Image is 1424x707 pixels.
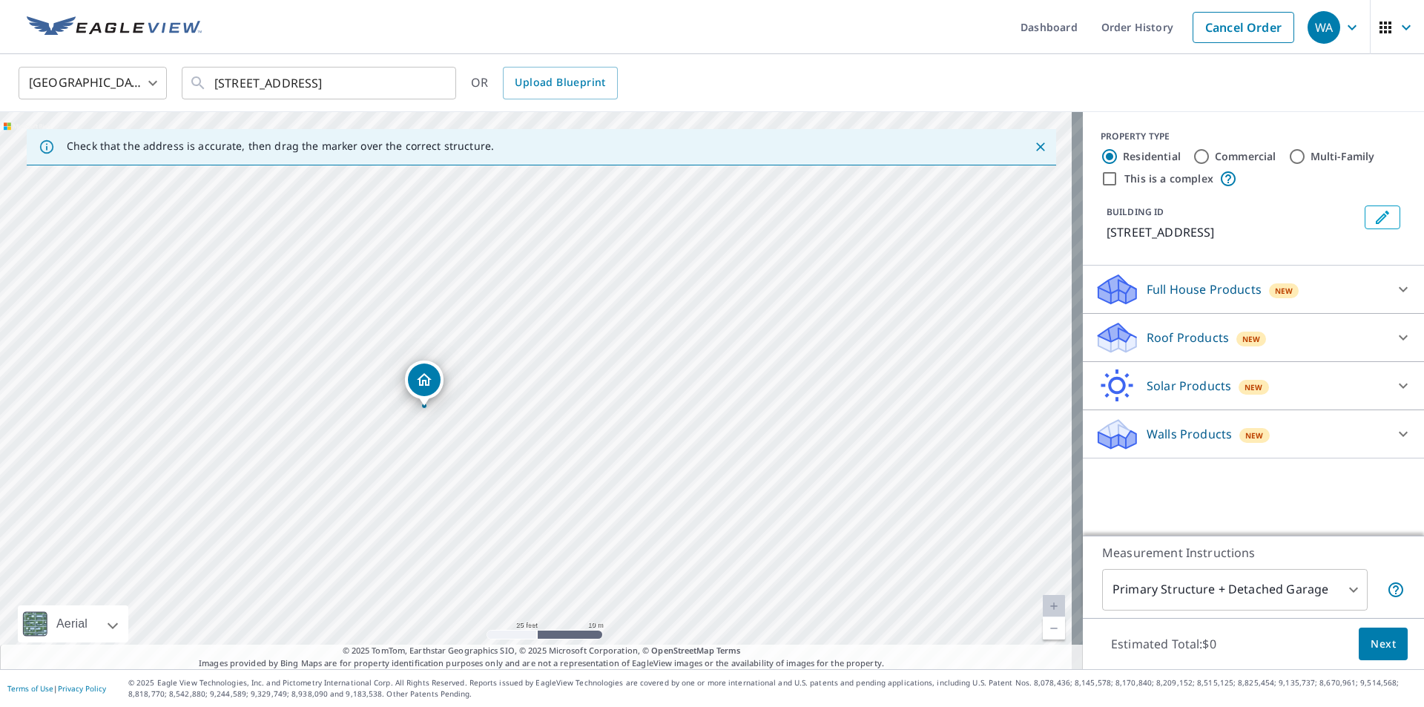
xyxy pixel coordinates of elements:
[18,605,128,642] div: Aerial
[1043,595,1065,617] a: Current Level 20, Zoom In Disabled
[52,605,92,642] div: Aerial
[67,139,494,153] p: Check that the address is accurate, then drag the marker over the correct structure.
[1095,272,1412,307] div: Full House ProductsNew
[1147,329,1229,346] p: Roof Products
[1308,11,1340,44] div: WA
[1124,171,1213,186] label: This is a complex
[7,684,106,693] p: |
[1102,544,1405,562] p: Measurement Instructions
[128,677,1417,700] p: © 2025 Eagle View Technologies, Inc. and Pictometry International Corp. All Rights Reserved. Repo...
[1242,333,1261,345] span: New
[27,16,202,39] img: EV Logo
[1123,149,1181,164] label: Residential
[1359,628,1408,661] button: Next
[515,73,605,92] span: Upload Blueprint
[214,62,426,104] input: Search by address or latitude-longitude
[19,62,167,104] div: [GEOGRAPHIC_DATA]
[405,361,444,407] div: Dropped pin, building 1, Residential property, 4731 Arabian Run Indianapolis, IN 46228
[1371,635,1396,654] span: Next
[1043,617,1065,639] a: Current Level 20, Zoom Out
[1095,416,1412,452] div: Walls ProductsNew
[1215,149,1276,164] label: Commercial
[1095,320,1412,355] div: Roof ProductsNew
[1147,425,1232,443] p: Walls Products
[503,67,617,99] a: Upload Blueprint
[1102,569,1368,611] div: Primary Structure + Detached Garage
[1101,130,1406,143] div: PROPERTY TYPE
[1147,377,1231,395] p: Solar Products
[1275,285,1293,297] span: New
[1193,12,1294,43] a: Cancel Order
[7,683,53,694] a: Terms of Use
[1365,205,1400,229] button: Edit building 1
[716,645,741,656] a: Terms
[1245,430,1264,441] span: New
[1107,205,1164,218] p: BUILDING ID
[343,645,741,657] span: © 2025 TomTom, Earthstar Geographics SIO, © 2025 Microsoft Corporation, ©
[1095,368,1412,404] div: Solar ProductsNew
[1147,280,1262,298] p: Full House Products
[1031,137,1050,157] button: Close
[1311,149,1375,164] label: Multi-Family
[58,683,106,694] a: Privacy Policy
[1107,223,1359,241] p: [STREET_ADDRESS]
[471,67,618,99] div: OR
[1099,628,1228,660] p: Estimated Total: $0
[1387,581,1405,599] span: Your report will include the primary structure and a detached garage if one exists.
[651,645,713,656] a: OpenStreetMap
[1245,381,1263,393] span: New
